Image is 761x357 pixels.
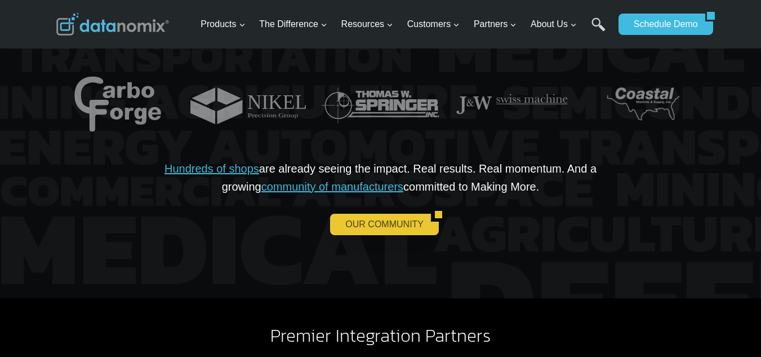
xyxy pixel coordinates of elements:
p: are already seeing the impact. Real results. Real momentum. And a growing committed to Making More. [128,160,633,196]
span: About Us [531,17,577,32]
a: Terms [126,252,143,259]
img: Datanomix Customer, J&W Swiss Machine [450,63,573,145]
a: Schedule Demo [618,14,705,35]
span: Phone number [253,47,304,57]
a: OUR COMMUNITY [330,214,431,235]
a: Search [591,17,606,43]
a: Privacy Policy [153,252,190,259]
img: Datanomix Customer, Coastal Machine [581,63,705,145]
span: Partners [474,17,517,32]
img: Datanomix [56,13,169,36]
a: Hundreds of shops [164,162,259,175]
span: The Difference [259,17,327,32]
h2: Premier Integration Partners [56,327,705,345]
iframe: Popup CTA [6,157,186,351]
img: Nikel Precision, Datanomix Customer [188,63,311,145]
a: community of manufacturers [261,180,403,193]
iframe: Chat Widget [705,303,761,357]
img: Datanomix Customer, TW Springer [319,63,442,145]
div: 19 of 26 [581,63,705,145]
span: Last Name [253,1,290,11]
div: Photo Gallery Carousel [56,63,705,145]
div: 15 of 26 [56,63,180,145]
span: Products [201,17,245,32]
span: Resources [341,17,393,32]
div: 16 of 26 [188,63,311,145]
span: State/Region [253,139,297,149]
div: 17 of 26 [319,63,442,145]
div: 18 of 26 [450,63,573,145]
nav: Primary Navigation [196,6,613,43]
img: Datanomix Customer, Carbo Forge [56,63,180,145]
span: Customers [407,17,460,32]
